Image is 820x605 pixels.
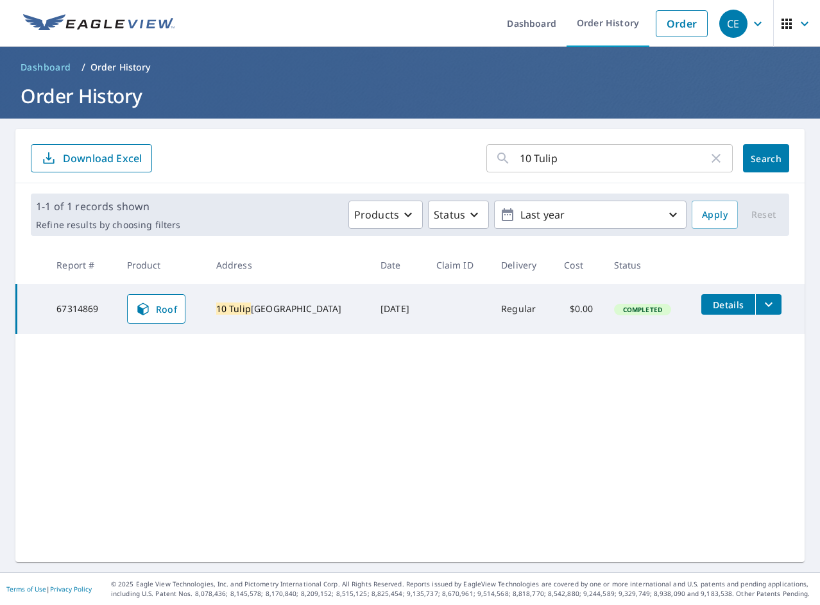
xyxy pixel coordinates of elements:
th: Product [117,246,206,284]
th: Status [604,246,692,284]
p: Order History [90,61,151,74]
a: Dashboard [15,57,76,78]
button: Search [743,144,789,172]
th: Cost [554,246,603,284]
p: Download Excel [63,151,142,165]
td: 67314869 [46,284,116,334]
mark: 10 Tulip [216,302,251,315]
td: [DATE] [370,284,426,334]
button: Products [348,201,423,229]
th: Address [206,246,370,284]
button: Apply [692,201,738,229]
button: Status [428,201,489,229]
p: Last year [515,204,665,226]
th: Date [370,246,426,284]
p: 1-1 of 1 records shown [36,199,180,214]
span: Search [753,153,779,165]
p: Status [434,207,465,222]
button: Download Excel [31,144,152,172]
button: Last year [494,201,687,229]
span: Apply [702,207,728,223]
a: Order [656,10,708,37]
span: Roof [135,301,178,317]
th: Delivery [491,246,554,284]
p: © 2025 Eagle View Technologies, Inc. and Pictometry International Corp. All Rights Reserved. Repo... [111,579,814,599]
h1: Order History [15,83,805,109]
div: CE [719,10,747,38]
span: Completed [615,305,670,314]
button: filesDropdownBtn-67314869 [755,294,782,315]
p: | [6,585,92,593]
span: Dashboard [21,61,71,74]
nav: breadcrumb [15,57,805,78]
li: / [81,60,85,75]
th: Claim ID [426,246,491,284]
p: Refine results by choosing filters [36,219,180,231]
p: Products [354,207,399,222]
th: Report # [46,246,116,284]
td: Regular [491,284,554,334]
span: Details [709,299,747,311]
td: $0.00 [554,284,603,334]
a: Terms of Use [6,584,46,593]
input: Address, Report #, Claim ID, etc. [520,140,708,176]
button: detailsBtn-67314869 [701,294,755,315]
img: EV Logo [23,14,175,33]
a: Roof [127,294,186,324]
div: [GEOGRAPHIC_DATA] [216,302,360,315]
a: Privacy Policy [50,584,92,593]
